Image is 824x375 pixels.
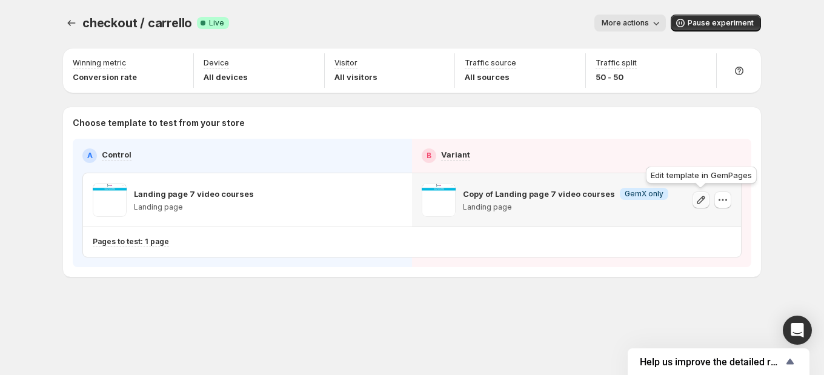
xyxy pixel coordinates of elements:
p: Pages to test: 1 page [93,237,169,247]
p: Device [204,58,229,68]
p: Traffic split [596,58,637,68]
p: Copy of Landing page 7 video courses [463,188,615,200]
p: Choose template to test from your store [73,117,751,129]
div: Open Intercom Messenger [783,316,812,345]
p: All visitors [334,71,377,83]
h2: A [87,151,93,161]
p: Landing page [463,202,668,212]
span: Pause experiment [688,18,754,28]
p: Winning metric [73,58,126,68]
button: Experiments [63,15,80,32]
p: Traffic source [465,58,516,68]
span: checkout / carrello [82,16,192,30]
p: Conversion rate [73,71,137,83]
p: Landing page [134,202,254,212]
p: Landing page 7 video courses [134,188,254,200]
p: All devices [204,71,248,83]
p: 50 - 50 [596,71,637,83]
p: All sources [465,71,516,83]
h2: B [427,151,431,161]
p: Variant [441,148,470,161]
img: Landing page 7 video courses [93,183,127,217]
span: GemX only [625,189,663,199]
p: Control [102,148,131,161]
button: Show survey - Help us improve the detailed report for A/B campaigns [640,354,797,369]
img: Copy of Landing page 7 video courses [422,183,456,217]
p: Visitor [334,58,357,68]
span: Help us improve the detailed report for A/B campaigns [640,356,783,368]
button: Pause experiment [671,15,761,32]
span: More actions [602,18,649,28]
button: More actions [594,15,666,32]
span: Live [209,18,224,28]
